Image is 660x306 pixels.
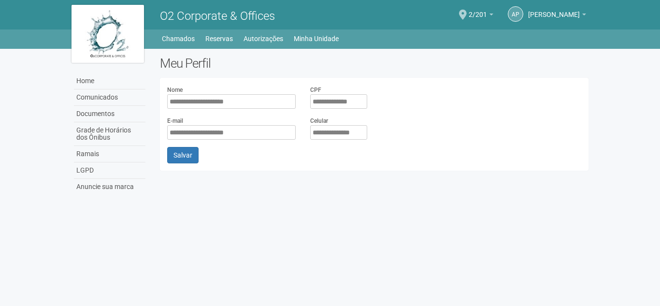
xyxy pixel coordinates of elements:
[528,1,580,18] span: agatha pedro de souza
[294,32,339,45] a: Minha Unidade
[162,32,195,45] a: Chamados
[469,12,493,20] a: 2/201
[72,5,144,63] img: logo.jpg
[74,122,145,146] a: Grade de Horários dos Ônibus
[160,56,588,71] h2: Meu Perfil
[310,86,321,94] label: CPF
[205,32,233,45] a: Reservas
[528,12,586,20] a: [PERSON_NAME]
[74,89,145,106] a: Comunicados
[74,106,145,122] a: Documentos
[167,117,183,125] label: E-mail
[508,6,523,22] a: ap
[74,146,145,162] a: Ramais
[74,179,145,195] a: Anuncie sua marca
[167,86,183,94] label: Nome
[310,117,328,125] label: Celular
[160,9,275,23] span: O2 Corporate & Offices
[74,73,145,89] a: Home
[469,1,487,18] span: 2/201
[244,32,283,45] a: Autorizações
[74,162,145,179] a: LGPD
[167,147,199,163] button: Salvar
